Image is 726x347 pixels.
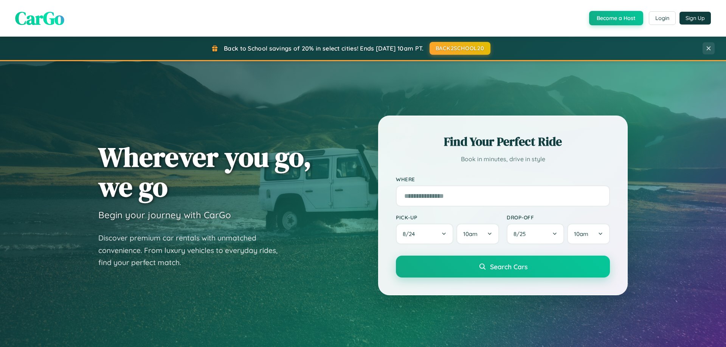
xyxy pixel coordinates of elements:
label: Pick-up [396,214,499,221]
span: Back to School savings of 20% in select cities! Ends [DATE] 10am PT. [224,45,423,52]
span: Search Cars [490,262,527,271]
h2: Find Your Perfect Ride [396,133,610,150]
button: Become a Host [589,11,643,25]
p: Discover premium car rentals with unmatched convenience. From luxury vehicles to everyday rides, ... [98,232,287,269]
button: 8/25 [507,224,564,244]
button: 8/24 [396,224,453,244]
span: 8 / 24 [403,230,419,238]
button: 10am [567,224,610,244]
label: Where [396,176,610,182]
button: Sign Up [679,12,711,25]
h1: Wherever you go, we go [98,142,312,202]
button: 10am [456,224,499,244]
span: 10am [463,230,478,238]
p: Book in minutes, drive in style [396,154,610,165]
button: Login [649,11,676,25]
span: 8 / 25 [513,230,529,238]
button: BACK2SCHOOL20 [430,42,490,55]
label: Drop-off [507,214,610,221]
span: CarGo [15,6,64,31]
span: 10am [574,230,588,238]
button: Search Cars [396,256,610,278]
h3: Begin your journey with CarGo [98,209,231,221]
